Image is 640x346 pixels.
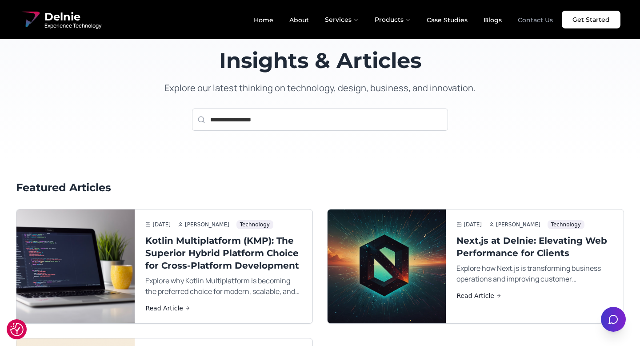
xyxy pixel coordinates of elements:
a: Blogs [476,12,509,28]
span: Technology [236,220,273,229]
nav: Main [247,11,560,28]
p: Explore how Next.js is transforming business operations and improving customer satisfaction. [456,263,613,284]
button: Open chat [601,307,626,332]
span: Technology [548,220,584,229]
button: Services [318,11,366,28]
img: Kotlin Multiplatform (KMP): The Superior Hybrid Platform Choice for Cross-Platform Development [16,209,135,323]
p: Explore our latest thinking on technology, design, business, and innovation. [121,82,519,94]
button: Cookie Settings [10,323,24,336]
a: Read Article [456,291,613,300]
h2: Featured Articles [16,181,624,195]
span: [DATE] [145,221,171,228]
button: Products [368,11,418,28]
h1: Insights & Articles [121,50,519,71]
a: Read Article [145,304,302,313]
p: Explore why Kotlin Multiplatform is becoming the preferred choice for modern, scalable, and maint... [145,275,302,297]
span: Experience Technology [44,22,101,29]
a: Get Started [562,11,620,28]
span: [DATE] [456,221,482,228]
img: Revisit consent button [10,323,24,336]
a: Case Studies [420,12,475,28]
span: Delnie [44,10,101,24]
a: About [282,12,316,28]
a: Home [247,12,280,28]
h3: Kotlin Multiplatform (KMP): The Superior Hybrid Platform Choice for Cross-Platform Development [145,234,302,272]
a: Contact Us [511,12,560,28]
img: Delnie Logo [20,9,41,30]
span: [PERSON_NAME] [489,221,540,228]
img: Next.js at Delnie: Elevating Web Performance for Clients [328,209,446,323]
a: Delnie Logo Full [20,9,101,30]
span: [PERSON_NAME] [178,221,229,228]
h3: Next.js at Delnie: Elevating Web Performance for Clients [456,234,613,259]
